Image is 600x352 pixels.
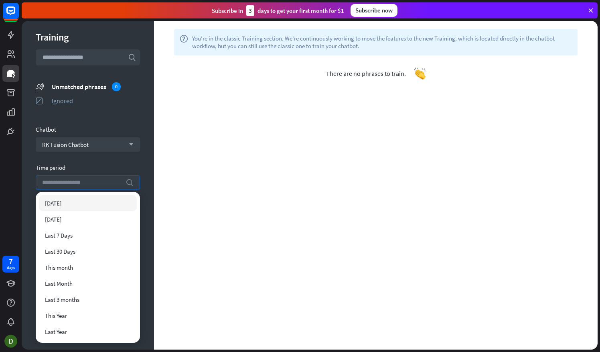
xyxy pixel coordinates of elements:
span: This month [45,264,73,271]
a: 7 days [2,256,19,273]
div: 7 [9,258,13,265]
span: This Year [45,312,67,319]
div: Training [36,31,140,43]
div: Subscribe in days to get your first month for $1 [212,5,344,16]
span: Last 3 months [45,296,79,303]
span: You're in the classic Training section. We're continuously working to move the features to the ne... [192,35,572,50]
i: ignored [36,97,44,105]
div: Chatbot [36,126,140,133]
span: RK Fusion Chatbot [42,141,89,149]
span: Last Month [45,280,73,287]
span: [DATE] [45,216,62,223]
span: There are no phrases to train. [326,69,406,77]
i: help [180,35,188,50]
i: unmatched_phrases [36,82,44,91]
i: search [126,179,134,187]
div: Ignored [52,97,140,105]
div: 0 [112,82,121,91]
i: search [128,53,136,61]
div: Time period [36,164,140,171]
div: Subscribe now [351,4,397,17]
div: days [7,265,15,271]
button: Open LiveChat chat widget [6,3,30,27]
div: 3 [246,5,254,16]
i: arrow_down [125,142,134,147]
span: [DATE] [45,199,62,207]
span: Last Year [45,328,67,336]
span: Last 7 Days [45,232,73,239]
span: Last 30 Days [45,248,75,255]
div: Unmatched phrases [52,82,140,91]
